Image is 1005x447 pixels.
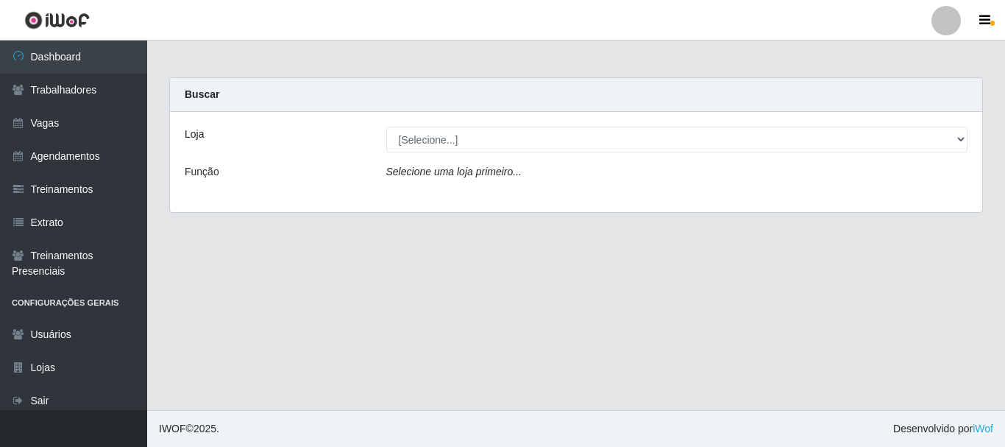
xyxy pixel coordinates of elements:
i: Selecione uma loja primeiro... [386,166,522,177]
strong: Buscar [185,88,219,100]
a: iWof [973,423,993,434]
span: IWOF [159,423,186,434]
img: CoreUI Logo [24,11,90,29]
span: © 2025 . [159,421,219,437]
label: Loja [185,127,204,142]
label: Função [185,164,219,180]
span: Desenvolvido por [893,421,993,437]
